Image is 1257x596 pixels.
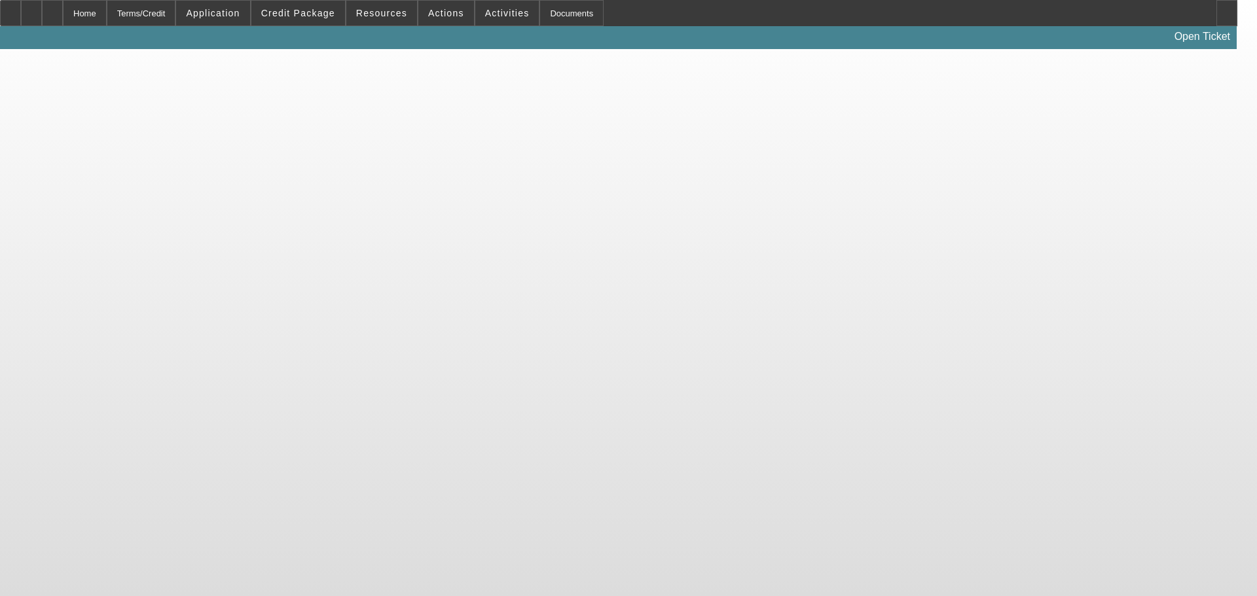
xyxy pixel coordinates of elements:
button: Resources [346,1,417,26]
span: Resources [356,8,407,18]
button: Actions [418,1,474,26]
button: Credit Package [251,1,345,26]
span: Actions [428,8,464,18]
span: Activities [485,8,530,18]
button: Application [176,1,249,26]
span: Application [186,8,240,18]
a: Open Ticket [1169,26,1235,48]
button: Activities [475,1,539,26]
span: Credit Package [261,8,335,18]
